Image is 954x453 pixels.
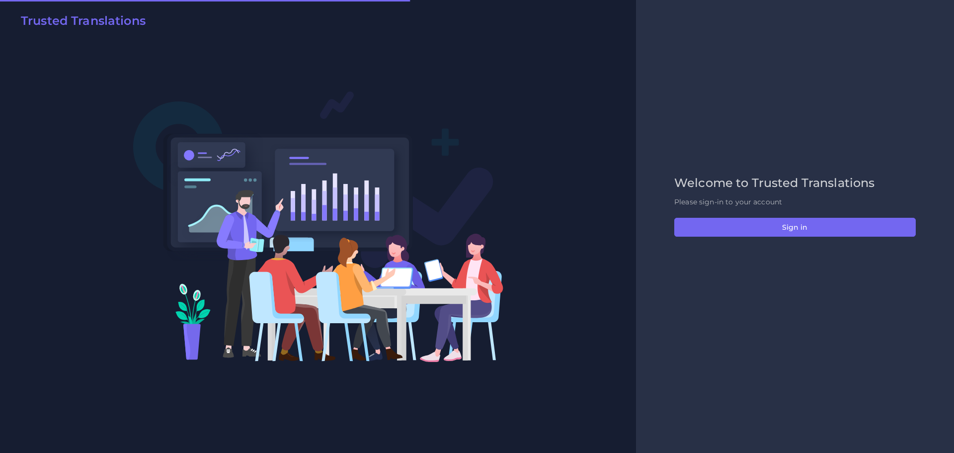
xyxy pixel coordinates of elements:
h2: Trusted Translations [21,14,146,28]
button: Sign in [674,218,916,237]
p: Please sign-in to your account [674,197,916,207]
a: Trusted Translations [14,14,146,32]
img: Login V2 [133,91,504,362]
h2: Welcome to Trusted Translations [674,176,916,190]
